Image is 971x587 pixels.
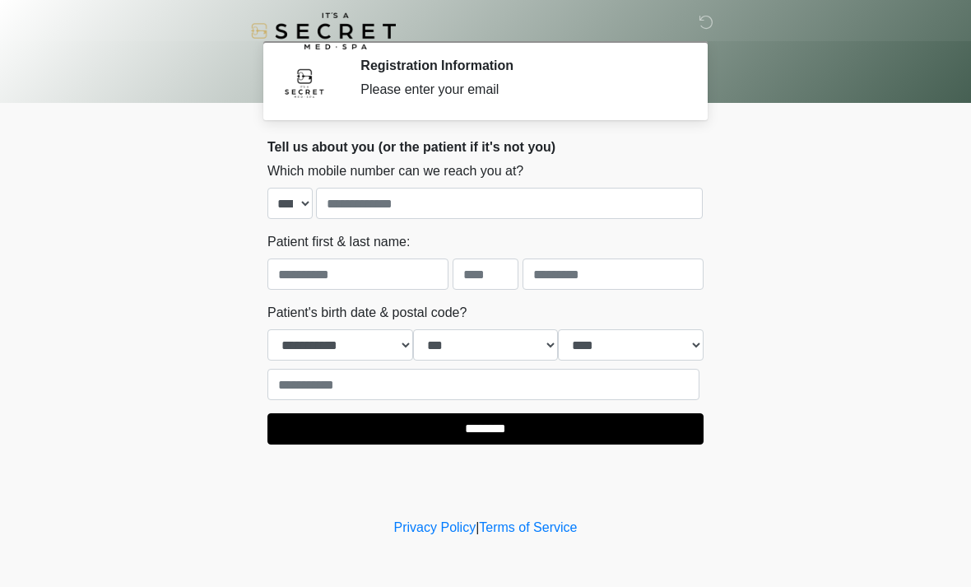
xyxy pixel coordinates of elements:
[251,12,396,49] img: It's A Secret Med Spa Logo
[394,520,476,534] a: Privacy Policy
[360,80,679,100] div: Please enter your email
[267,161,523,181] label: Which mobile number can we reach you at?
[280,58,329,107] img: Agent Avatar
[360,58,679,73] h2: Registration Information
[267,139,704,155] h2: Tell us about you (or the patient if it's not you)
[479,520,577,534] a: Terms of Service
[267,232,410,252] label: Patient first & last name:
[267,303,467,323] label: Patient's birth date & postal code?
[476,520,479,534] a: |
